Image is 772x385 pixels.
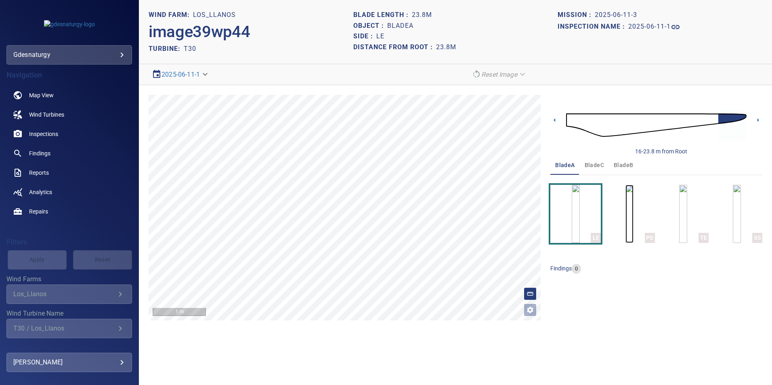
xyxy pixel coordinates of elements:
[550,185,601,243] button: LE
[6,276,132,282] label: Wind Farms
[625,185,634,243] a: PS
[6,86,132,105] a: map noActive
[6,202,132,221] a: repairs noActive
[712,185,762,243] button: SS
[29,91,54,99] span: Map View
[524,303,537,316] button: Open image filters and tagging options
[614,160,633,170] span: bladeB
[13,324,115,332] div: T30 / Los_Llanos
[13,48,125,61] div: gdesnaturgy
[558,23,628,31] h1: Inspection name :
[558,11,595,19] h1: Mission :
[353,22,387,30] h1: Object :
[658,185,709,243] button: TE
[752,233,762,243] div: SS
[44,20,95,28] img: gdesnaturgy-logo
[353,11,412,19] h1: Blade length :
[436,44,456,51] h1: 23.8m
[149,67,213,82] div: 2025-06-11-1
[149,22,250,42] h2: image39wp44
[635,147,687,155] div: 16-23.8 m from Root
[628,23,671,31] h1: 2025-06-11-1
[353,33,376,40] h1: Side :
[6,124,132,144] a: inspections noActive
[591,233,601,243] div: LE
[193,11,236,19] h1: Los_Llanos
[184,45,196,52] h2: T30
[699,233,709,243] div: TE
[572,265,581,273] span: 0
[29,169,49,177] span: Reports
[6,310,132,317] label: Wind Turbine Name
[679,185,687,243] a: TE
[412,11,432,19] h1: 23.8m
[29,111,64,119] span: Wind Turbines
[13,356,125,369] div: [PERSON_NAME]
[595,11,637,19] h1: 2025-06-11-3
[6,319,132,338] div: Wind Turbine Name
[566,103,747,147] img: d
[29,207,48,216] span: Repairs
[6,285,132,304] div: Wind Farms
[6,238,132,246] h4: Filters
[481,71,517,78] em: Reset Image
[13,290,115,298] div: Los_Llanos
[645,233,655,243] div: PS
[149,45,184,52] h2: TURBINE:
[585,160,604,170] span: bladeC
[628,22,680,32] a: 2025-06-11-1
[6,182,132,202] a: analytics noActive
[572,185,580,243] a: LE
[6,163,132,182] a: reports noActive
[162,71,200,78] a: 2025-06-11-1
[6,71,132,79] h4: Navigation
[6,105,132,124] a: windturbines noActive
[29,149,50,157] span: Findings
[353,44,436,51] h1: Distance from root :
[376,33,384,40] h1: LE
[149,11,193,19] h1: WIND FARM:
[550,265,572,272] span: findings
[29,130,58,138] span: Inspections
[29,188,52,196] span: Analytics
[733,185,741,243] a: SS
[6,144,132,163] a: findings noActive
[6,45,132,65] div: gdesnaturgy
[387,22,413,30] h1: bladeA
[468,67,530,82] div: Reset Image
[604,185,655,243] button: PS
[555,160,575,170] span: bladeA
